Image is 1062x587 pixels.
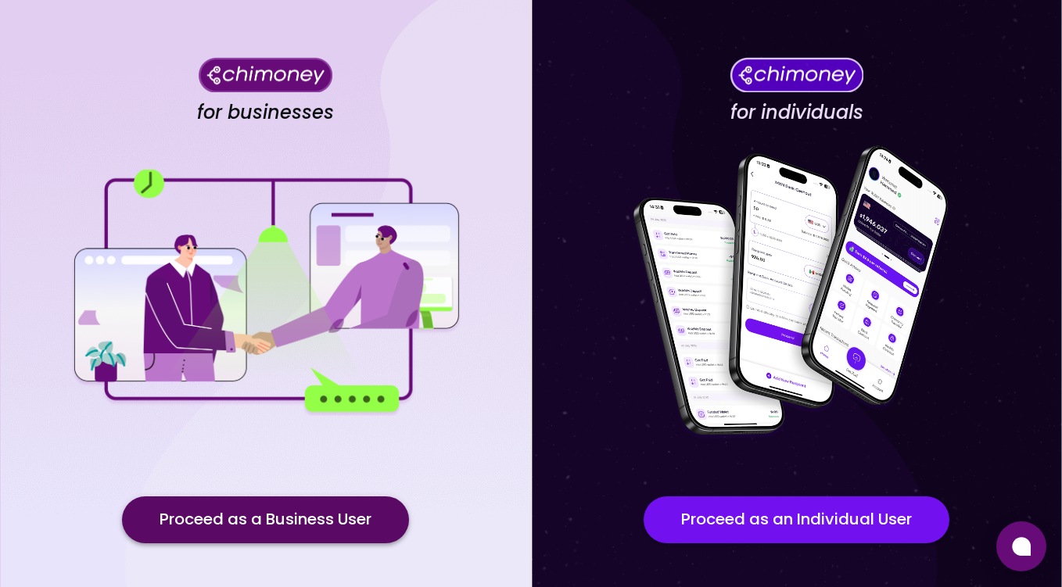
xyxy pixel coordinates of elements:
h4: for individuals [730,101,863,124]
button: Proceed as a Business User [122,496,409,543]
img: Chimoney for individuals [730,57,863,92]
button: Open chat window [996,521,1046,571]
button: Proceed as an Individual User [644,496,949,543]
img: for businesses [70,170,461,416]
img: Chimoney for businesses [199,57,332,92]
img: for individuals [601,137,992,449]
h4: for businesses [197,101,334,124]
